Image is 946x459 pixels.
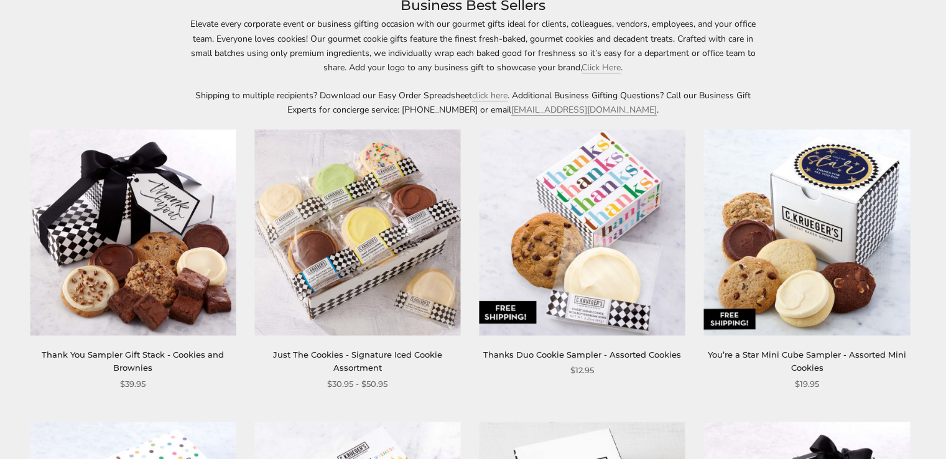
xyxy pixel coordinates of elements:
[254,129,460,335] img: Just The Cookies - Signature Iced Cookie Assortment
[511,104,657,116] a: [EMAIL_ADDRESS][DOMAIN_NAME]
[327,378,387,391] span: $30.95 - $50.95
[273,350,442,373] a: Just The Cookies - Signature Iced Cookie Assortment
[120,378,146,391] span: $39.95
[570,364,594,377] span: $12.95
[582,62,621,73] a: Click Here
[42,350,224,373] a: Thank You Sampler Gift Stack - Cookies and Brownies
[30,129,236,335] img: Thank You Sampler Gift Stack - Cookies and Brownies
[704,129,910,335] img: You’re a Star Mini Cube Sampler - Assorted Mini Cookies
[795,378,819,391] span: $19.95
[472,90,508,101] a: click here
[483,350,681,359] a: Thanks Duo Cookie Sampler - Assorted Cookies
[479,129,685,335] img: Thanks Duo Cookie Sampler - Assorted Cookies
[187,88,759,117] p: Shipping to multiple recipients? Download our Easy Order Spreadsheet . Additional Business Giftin...
[187,17,759,74] p: Elevate every corporate event or business gifting occasion with our gourmet gifts ideal for clien...
[708,350,906,373] a: You’re a Star Mini Cube Sampler - Assorted Mini Cookies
